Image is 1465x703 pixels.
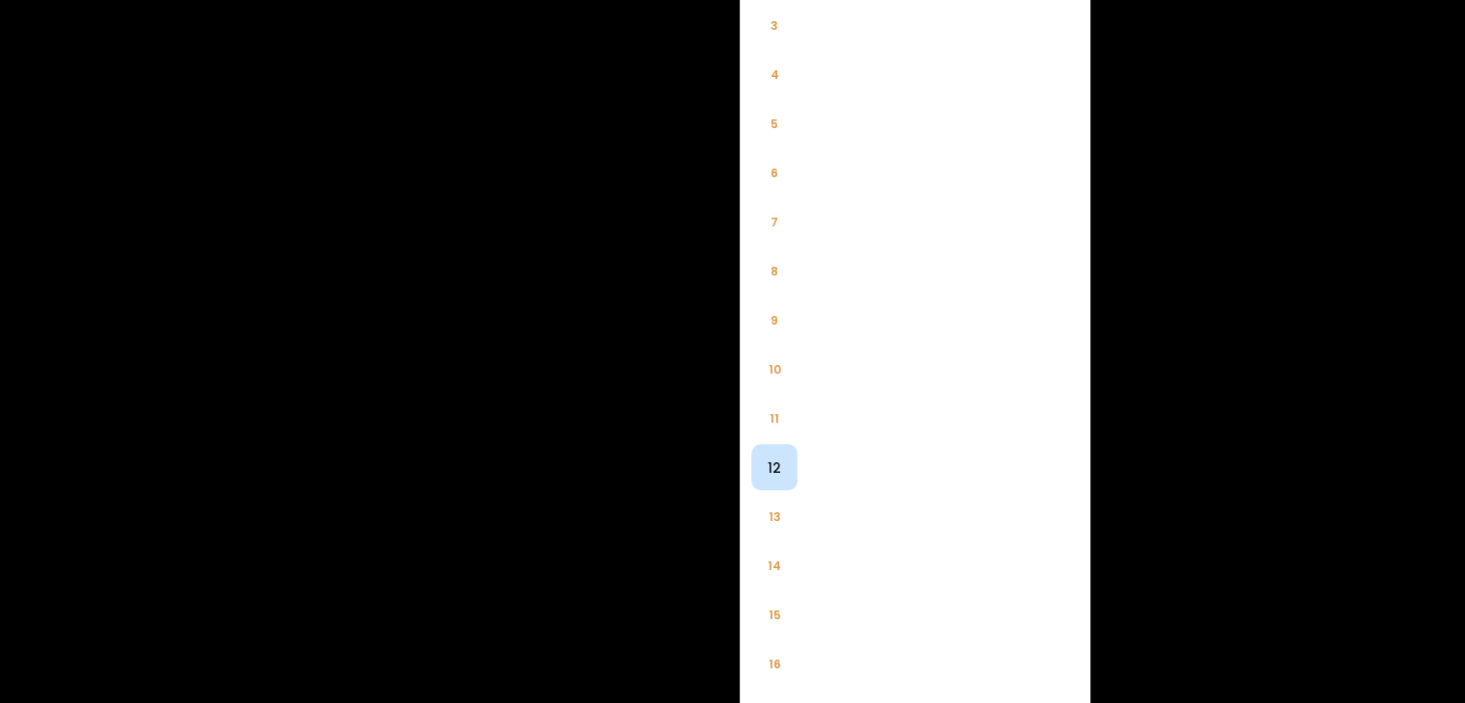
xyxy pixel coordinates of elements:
[751,297,798,343] li: 9
[751,591,798,638] li: 15
[751,542,798,588] li: 14
[751,100,798,146] li: 5
[751,51,798,97] li: 4
[751,444,798,490] li: 12
[751,493,798,539] li: 13
[751,640,798,687] li: 16
[751,395,798,441] li: 11
[751,247,798,294] li: 8
[751,2,798,48] li: 3
[751,149,798,195] li: 6
[751,198,798,245] li: 7
[751,346,798,392] li: 10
